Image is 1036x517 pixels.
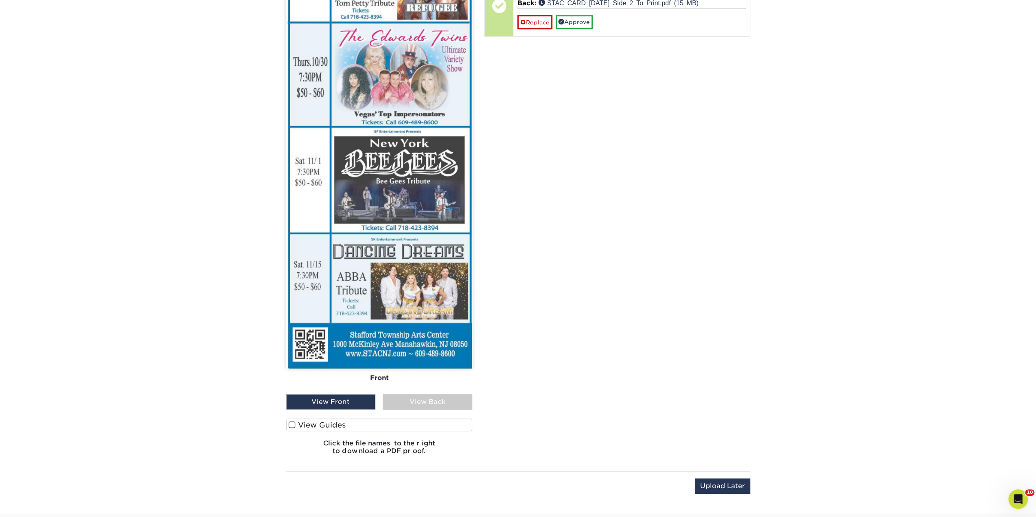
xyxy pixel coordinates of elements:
a: Approve [556,15,593,29]
span: 10 [1025,489,1034,496]
div: View Front [286,394,376,410]
iframe: Intercom live chat [1008,489,1028,509]
h6: Click the file names to the right to download a PDF proof. [286,439,473,461]
div: View Back [383,394,472,410]
input: Upload Later [695,478,750,494]
label: View Guides [286,419,473,431]
a: Replace [517,15,552,29]
div: Front [286,369,473,387]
